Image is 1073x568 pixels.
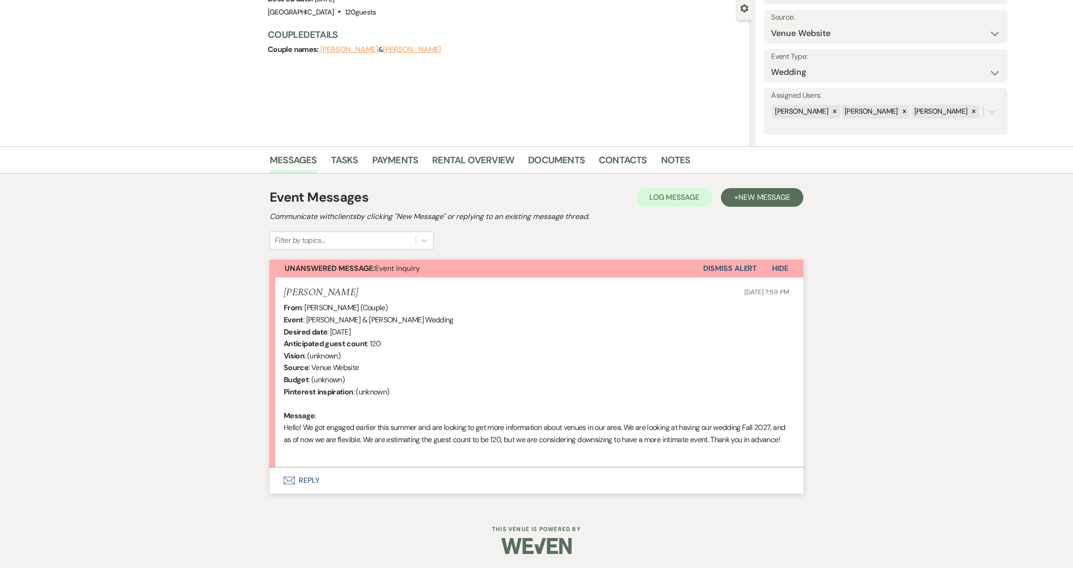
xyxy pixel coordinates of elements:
b: Anticipated guest count [284,339,367,349]
button: [PERSON_NAME] [383,46,441,53]
button: Log Message [636,188,713,207]
h2: Communicate with clients by clicking "New Message" or replying to an existing message thread. [270,211,803,222]
b: Desired date [284,327,327,337]
button: Unanswered Message:Event Inquiry [270,260,703,277]
b: From [284,303,301,313]
label: Source: [771,11,1000,24]
span: Log Message [649,192,699,202]
div: [PERSON_NAME] [842,105,899,118]
span: 120 guests [345,7,376,17]
label: Event Type: [771,50,1000,64]
label: Assigned Users: [771,89,1000,102]
span: Event Inquiry [285,263,420,273]
div: Filter by topics... [275,235,325,246]
button: Close lead details [740,3,749,12]
a: Payments [372,153,419,173]
div: [PERSON_NAME] [772,105,830,118]
span: Couple names: [268,44,320,54]
button: Reply [270,467,803,494]
a: Messages [270,153,317,173]
span: & [320,45,441,54]
span: [DATE] 7:59 PM [744,288,789,296]
a: Rental Overview [432,153,514,173]
button: +New Message [721,188,803,207]
span: Hide [772,263,788,273]
b: Event [284,315,303,325]
b: Message [284,411,315,421]
h3: Couple Details [268,28,742,41]
div: : [PERSON_NAME] (Couple) : [PERSON_NAME] & [PERSON_NAME] Wedding : [DATE] : 120 : (unknown) : Ven... [284,302,789,458]
b: Vision [284,351,304,361]
div: [PERSON_NAME] [911,105,969,118]
button: Dismiss Alert [703,260,757,277]
a: Notes [661,153,691,173]
a: Documents [528,153,585,173]
a: Tasks [331,153,358,173]
b: Budget [284,375,309,385]
a: Contacts [599,153,647,173]
b: Source [284,363,309,372]
button: Hide [757,260,803,277]
h5: [PERSON_NAME] [284,287,358,299]
button: [PERSON_NAME] [320,46,378,53]
h1: Event Messages [270,188,368,207]
span: New Message [738,192,790,202]
span: [GEOGRAPHIC_DATA] [268,7,334,17]
strong: Unanswered Message: [285,263,375,273]
img: Weven Logo [501,530,572,562]
b: Pinterest inspiration [284,387,353,397]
